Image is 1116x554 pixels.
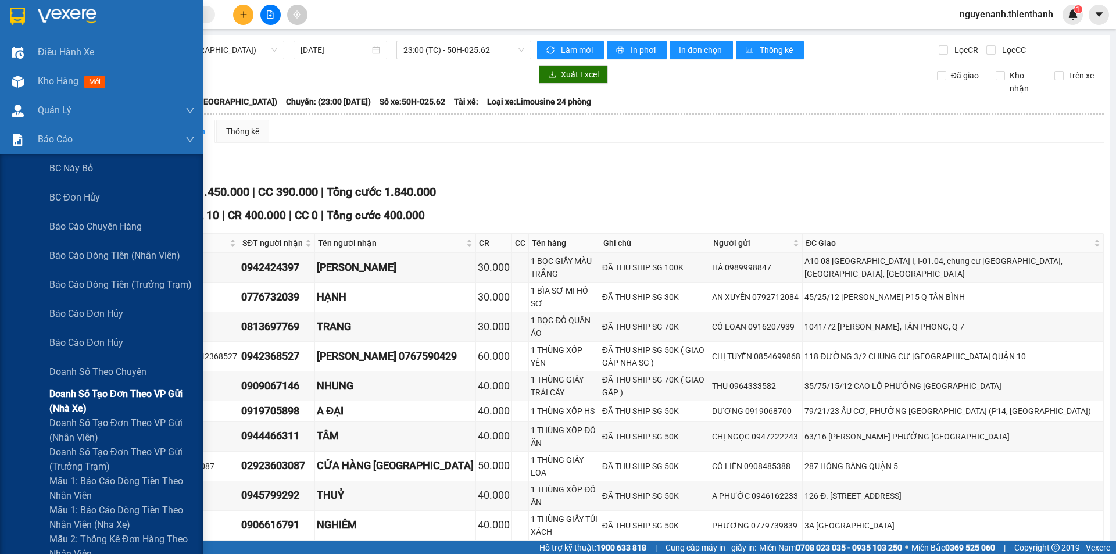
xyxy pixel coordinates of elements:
span: CC 0 [295,209,318,222]
span: In đơn chọn [679,44,724,56]
div: 50.000 [478,458,510,474]
div: CÔ LOAN 0916207939 [712,320,800,333]
div: 0813697769 [241,319,313,335]
div: ĐÃ THU SHIP SG 70K ( GIAO GẤP ) [602,373,709,399]
button: In đơn chọn [670,41,733,59]
div: 1 THÙNG GIẤY TRÁI CÂY [531,373,598,399]
span: Báo cáo dòng tiền (trưởng trạm) [49,277,192,292]
div: 0906616791 [241,517,313,533]
div: A PHƯỚC 0946162233 [712,489,800,502]
span: BC đơn hủy [49,190,100,205]
th: CC [512,234,529,253]
span: Điều hành xe [38,45,94,59]
span: | [321,185,324,199]
span: Báo cáo [38,132,73,146]
span: Báo cáo đơn hủy [49,306,123,321]
strong: 0708 023 035 - 0935 103 250 [796,543,902,552]
div: 118 ĐƯỜNG 3/2 CHUNG CƯ [GEOGRAPHIC_DATA] QUẬN 10 [804,350,1101,363]
img: warehouse-icon [12,76,24,88]
div: CỬA HÀNG [GEOGRAPHIC_DATA] [317,458,474,474]
div: CHỊ TUYỀN 0854699868 [712,350,800,363]
span: Doanh số theo chuyến [49,364,146,379]
button: syncLàm mới [537,41,604,59]
div: 45/25/12 [PERSON_NAME] P15 Q TÂN BÌNH [804,291,1101,303]
span: Mẫu 1: Báo cáo dòng tiền theo nhân viên [49,474,195,503]
td: 0813697769 [239,312,315,342]
div: [PERSON_NAME] 0767590429 [317,348,474,364]
span: In phơi [631,44,657,56]
span: down [185,106,195,115]
div: Thống kê [226,125,259,138]
div: ĐÃ THU SHIP SG 50K ( GIAO GẤP NHA SG ) [602,344,709,369]
input: 12/08/2025 [301,44,370,56]
div: ĐÃ THU SHIP SG 70K [602,320,709,333]
span: Làm mới [561,44,595,56]
div: ĐÃ THU SHIP SG 50K [602,489,709,502]
span: Tổng cước 1.840.000 [327,185,436,199]
button: bar-chartThống kê [736,41,804,59]
span: SL 10 [191,209,219,222]
td: A ĐẠI [315,401,476,421]
button: aim [287,5,307,25]
span: Lọc CC [997,44,1028,56]
div: 30.000 [478,289,510,305]
div: 287 HỒNG BÀNG QUẬN 5 [804,460,1101,473]
sup: 1 [1074,5,1082,13]
div: 0944466311 [241,428,313,444]
td: 0909067146 [239,371,315,401]
span: SĐT người nhận [242,237,303,249]
div: 1 BỌC GIẦY MÀU TRẮNG [531,255,598,280]
span: file-add [266,10,274,19]
img: logo-vxr [10,8,25,25]
div: 1 THÙNG XỐP ĐỒ ĂN [531,424,598,449]
td: NGHIÊM [315,511,476,541]
span: down [185,135,195,144]
div: 79/21/23 ÂU CƠ, PHƯỜNG [GEOGRAPHIC_DATA] (P14, [GEOGRAPHIC_DATA]) [804,405,1101,417]
div: TÂM [317,428,474,444]
div: ĐÃ THU SHIP SG 50K [602,405,709,417]
div: ĐÃ THU SHIP SG 30K [602,291,709,303]
div: HÀ 0989998847 [712,261,800,274]
span: download [548,70,556,80]
div: 40.000 [478,378,510,394]
span: sync [546,46,556,55]
span: 23:00 (TC) - 50H-025.62 [403,41,524,59]
span: printer [616,46,626,55]
div: 0776732039 [241,289,313,305]
div: 1 THÙNG XỐP YẾN [531,344,598,369]
div: HẠNH [317,289,474,305]
span: copyright [1051,544,1060,552]
button: downloadXuất Excel [539,65,608,84]
td: NHUNG [315,371,476,401]
span: aim [293,10,301,19]
span: Miền Bắc [911,541,995,554]
span: plus [239,10,248,19]
th: Tên hàng [529,234,600,253]
img: icon-new-feature [1068,9,1078,20]
div: CHỊ NGỌC 0947222243 [712,430,800,443]
span: | [289,209,292,222]
span: | [655,541,657,554]
td: 0919705898 [239,401,315,421]
span: Trên xe [1064,69,1099,82]
div: 126 Đ. [STREET_ADDRESS] [804,489,1101,502]
span: Quản Lý [38,103,71,117]
div: 3A [GEOGRAPHIC_DATA] [804,519,1101,532]
div: NGHIÊM [317,517,474,533]
div: 0945799292 [241,487,313,503]
td: 0776732039 [239,283,315,312]
span: | [1004,541,1006,554]
div: 40.000 [478,403,510,419]
span: Loại xe: Limousine 24 phòng [487,95,591,108]
td: CỬA HÀNG BẢO CHÂU [315,452,476,481]
span: CR 1.450.000 [180,185,249,199]
div: ĐÃ THU SHIP SG 50K [602,460,709,473]
div: 1041/72 [PERSON_NAME], TÂN PHONG, Q 7 [804,320,1101,333]
span: Mẫu 1: Báo cáo dòng tiền theo nhân viên (nha xe) [49,503,195,532]
span: 1 [1076,5,1080,13]
td: PHƯƠNG MINH [315,253,476,283]
div: 40.000 [478,487,510,503]
div: ĐÃ THU SHIP SG 50K [602,519,709,532]
div: ĐÃ THU SHIP SG 50K [602,430,709,443]
div: ĐÃ THU SHIP SG 100K [602,261,709,274]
